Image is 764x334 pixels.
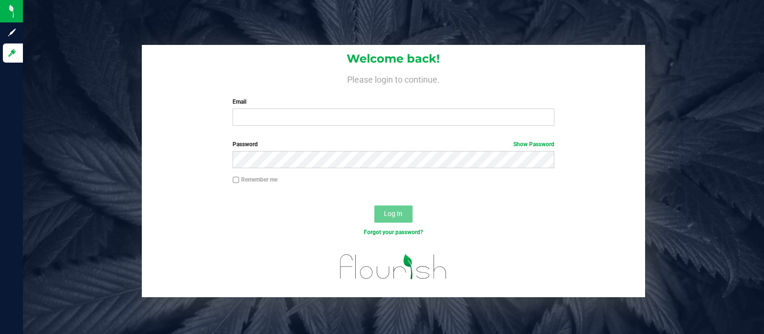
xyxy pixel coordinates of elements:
[7,28,17,37] inline-svg: Sign up
[7,48,17,58] inline-svg: Log in
[374,205,413,223] button: Log In
[233,97,554,106] label: Email
[233,177,239,183] input: Remember me
[384,210,403,217] span: Log In
[364,229,423,236] a: Forgot your password?
[233,141,258,148] span: Password
[330,247,456,287] img: flourish_logo.svg
[142,53,646,65] h1: Welcome back!
[513,141,554,148] a: Show Password
[142,73,646,84] h4: Please login to continue.
[233,175,277,184] label: Remember me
